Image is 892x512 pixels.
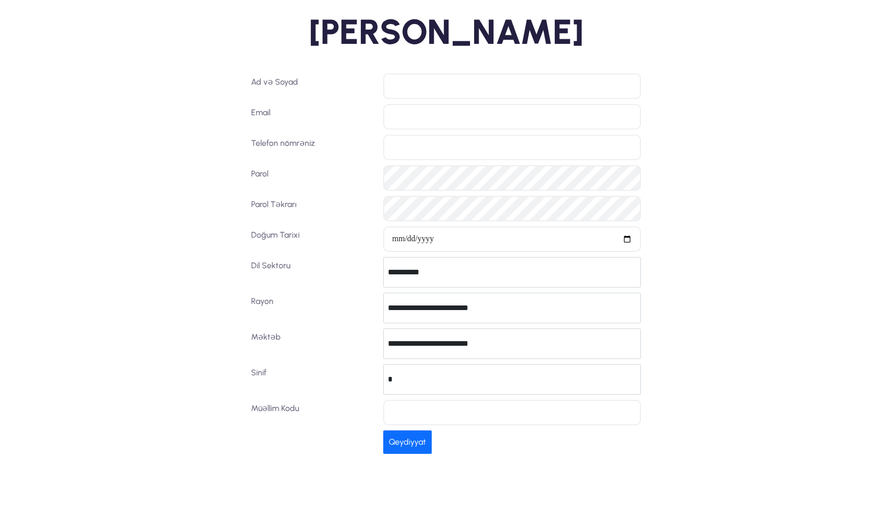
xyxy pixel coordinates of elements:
label: Məktəb [247,328,380,359]
label: Rayon [247,293,380,323]
button: Qeydiyyat [383,430,432,454]
label: Sinif [247,364,380,395]
label: Email [247,104,380,130]
h2: [PERSON_NAME] [152,10,741,53]
label: Parol [247,165,380,191]
label: Dil Sektoru [247,257,380,288]
label: Müəllim Kodu [247,400,380,425]
label: Doğum Tarixi [247,226,380,252]
label: Ad və Soyad [247,73,380,99]
label: Parol Təkrarı [247,196,380,221]
label: Telefon nömrəniz [247,135,380,160]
